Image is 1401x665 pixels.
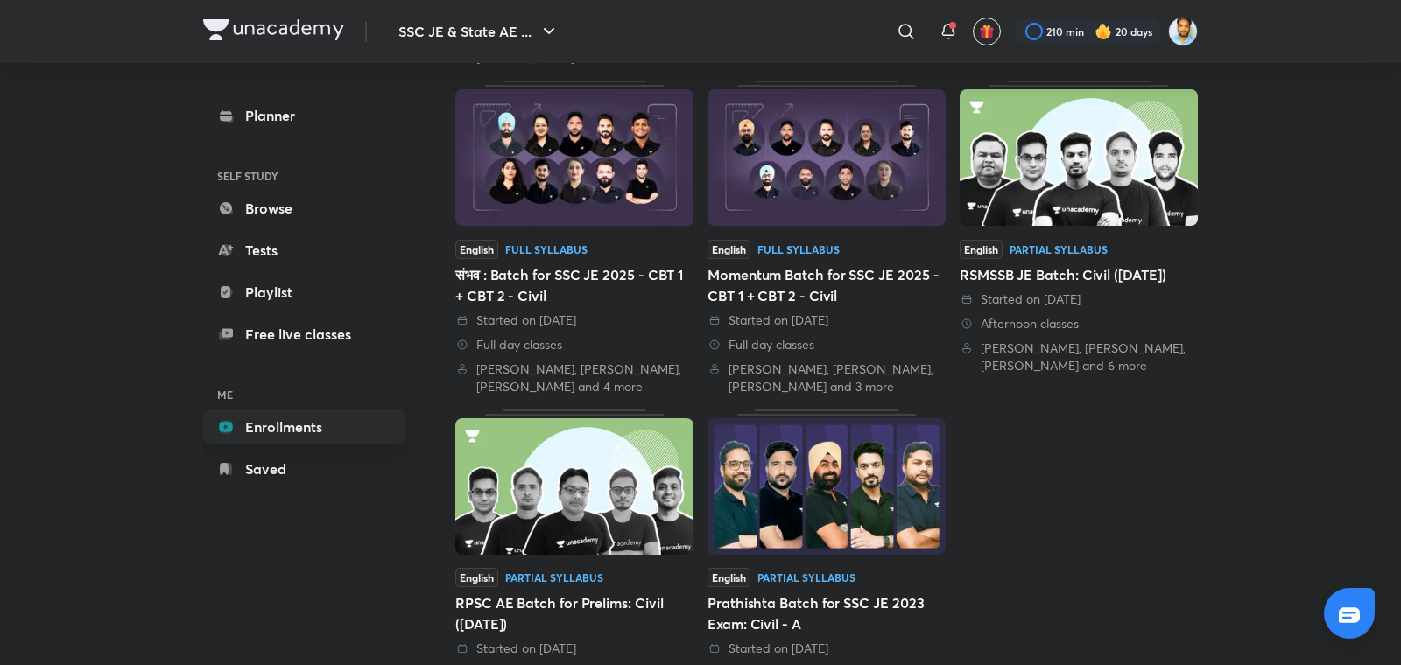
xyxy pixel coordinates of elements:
div: Full Syllabus [757,244,840,255]
img: streak [1095,23,1112,40]
div: Partial Syllabus [1010,244,1108,255]
div: Partial Syllabus [505,572,603,583]
span: English [960,240,1003,259]
div: Full day classes [455,336,693,353]
div: Started on 24 Nov 2022 [708,640,946,657]
div: Partial Syllabus [757,572,855,583]
div: Full Syllabus [505,244,588,255]
img: Thumbnail [708,89,946,226]
a: Saved [203,451,406,486]
div: Started on 23 Feb 2022 [960,290,1198,308]
a: Playlist [203,275,406,310]
div: Pramod Kumar, Praveen Kumar, Deepali Mishra and 4 more [455,360,693,395]
img: avatar [979,24,995,39]
img: Thumbnail [960,89,1198,226]
span: English [708,240,750,259]
div: संभव : Batch for SSC JE 2025 - CBT 1 + CBT 2 - Civil [455,264,693,306]
div: Full day classes [708,336,946,353]
div: Afternoon classes [960,315,1198,332]
a: ThumbnailEnglishFull Syllabusसंभव : Batch for SSC JE 2025 - CBT 1 + CBT 2 - Civil Started on [DAT... [455,80,693,395]
a: ThumbnailEnglishPartial SyllabusRSMSSB JE Batch: Civil ([DATE]) Started on [DATE] Afternoon class... [960,80,1198,395]
img: Kunal Pradeep [1168,17,1198,46]
img: Company Logo [203,19,344,40]
span: English [455,240,498,259]
h6: ME [203,380,406,409]
a: Company Logo [203,19,344,45]
button: avatar [973,17,1001,45]
span: English [708,568,750,587]
div: Pramod Kumar, Praveen Kumar, Deepali Mishra and 3 more [708,360,946,395]
a: Enrollments [203,409,406,444]
div: Started on 22 Jan 2022 [455,640,693,657]
div: Started on 11 Jul 2025 [708,311,946,329]
div: RPSC AE Batch for Prelims: Civil ([DATE]) [455,592,693,634]
div: Momentum Batch for SSC JE 2025 - CBT 1 + CBT 2 - Civil [708,264,946,306]
a: ThumbnailEnglishFull SyllabusMomentum Batch for SSC JE 2025 - CBT 1 + CBT 2 - Civil Started on [D... [708,80,946,395]
div: RSMSSB JE Batch: Civil ([DATE]) [960,264,1198,285]
a: Free live classes [203,317,406,352]
div: Abhishek Sharma, Pramod Kumar, Praveen Kumar and 6 more [960,339,1198,374]
img: Thumbnail [708,418,946,555]
button: SSC JE & State AE ... [388,14,570,49]
div: Started on 23 May 2025 [455,311,693,329]
img: Thumbnail [455,89,693,226]
a: Planner [203,98,406,133]
img: Thumbnail [455,418,693,555]
div: Prathishta Batch for SSC JE 2023 Exam: Civil - A [708,592,946,634]
h6: SELF STUDY [203,161,406,191]
a: Browse [203,191,406,226]
span: English [455,568,498,587]
a: Tests [203,233,406,268]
